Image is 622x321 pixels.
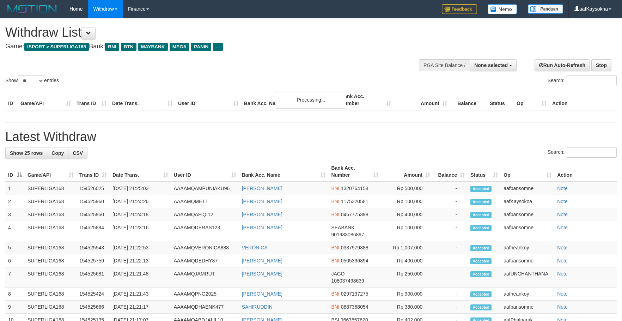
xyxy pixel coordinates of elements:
[381,301,433,314] td: Rp 380,000
[5,195,25,208] td: 2
[341,212,368,217] span: Copy 0457775398 to clipboard
[171,287,239,301] td: AAAAMQPNG2025
[25,162,77,182] th: Game/API: activate to sort column ascending
[25,195,77,208] td: SUPERLIGA168
[548,75,617,86] label: Search:
[77,301,110,314] td: 154525666
[242,212,282,217] a: [PERSON_NAME]
[381,208,433,221] td: Rp 400,000
[25,301,77,314] td: SUPERLIGA168
[381,195,433,208] td: Rp 100,000
[5,241,25,254] td: 5
[501,182,554,195] td: aafbansomne
[171,208,239,221] td: AAAAMQAFIQI12
[242,304,273,310] a: SAHIRUDDIN
[381,162,433,182] th: Amount: activate to sort column ascending
[331,278,364,284] span: Copy 108037498639 to clipboard
[331,258,339,264] span: BNI
[239,162,329,182] th: Bank Acc. Name: activate to sort column ascending
[5,130,617,144] h1: Latest Withdraw
[191,43,211,51] span: PANIN
[24,43,89,51] span: ISPORT > SUPERLIGA168
[470,59,517,71] button: None selected
[47,147,68,159] a: Copy
[110,195,171,208] td: [DATE] 21:24:26
[5,208,25,221] td: 3
[77,182,110,195] td: 154526025
[557,245,568,250] a: Note
[557,225,568,230] a: Note
[171,182,239,195] td: AAAAMQAMPUNIAKU96
[433,182,468,195] td: -
[242,258,282,264] a: [PERSON_NAME]
[381,221,433,241] td: Rp 100,000
[10,150,43,156] span: Show 25 rows
[25,267,77,287] td: SUPERLIGA168
[5,90,18,110] th: ID
[5,4,59,14] img: MOTION_logo.png
[110,241,171,254] td: [DATE] 21:22:53
[5,43,408,50] h4: Game: Bank:
[419,59,470,71] div: PGA Site Balance /
[25,287,77,301] td: SUPERLIGA168
[433,195,468,208] td: -
[341,199,368,204] span: Copy 1175320581 to clipboard
[171,241,239,254] td: AAAAMQVERONICA888
[5,301,25,314] td: 9
[501,254,554,267] td: aafbansomne
[331,304,339,310] span: BNI
[110,287,171,301] td: [DATE] 21:21:43
[433,301,468,314] td: -
[77,195,110,208] td: 154525960
[381,287,433,301] td: Rp 900,000
[77,162,110,182] th: Trans ID: activate to sort column ascending
[468,162,501,182] th: Status: activate to sort column ascending
[433,221,468,241] td: -
[5,221,25,241] td: 4
[276,91,346,109] div: Processing...
[433,287,468,301] td: -
[25,254,77,267] td: SUPERLIGA168
[77,287,110,301] td: 154525424
[470,258,492,264] span: Accepted
[442,4,477,14] img: Feedback.jpg
[51,150,64,156] span: Copy
[433,267,468,287] td: -
[488,4,517,14] img: Button%20Memo.svg
[171,254,239,267] td: AAAAMQDEDHY87
[341,291,368,297] span: Copy 0297137275 to clipboard
[433,241,468,254] td: -
[341,186,368,191] span: Copy 1320764158 to clipboard
[242,245,268,250] a: VERONICA
[5,182,25,195] td: 1
[110,208,171,221] td: [DATE] 21:24:18
[470,212,492,218] span: Accepted
[77,267,110,287] td: 154525681
[5,75,59,86] label: Show entries
[77,221,110,241] td: 154525894
[18,75,44,86] select: Showentries
[242,186,282,191] a: [PERSON_NAME]
[557,212,568,217] a: Note
[171,221,239,241] td: AAAAMQDERAS123
[381,182,433,195] td: Rp 500,000
[121,43,136,51] span: BTN
[242,225,282,230] a: [PERSON_NAME]
[25,208,77,221] td: SUPERLIGA168
[5,254,25,267] td: 6
[331,271,344,277] span: JAGO
[528,4,563,14] img: panduan.png
[470,291,492,297] span: Accepted
[557,199,568,204] a: Note
[171,301,239,314] td: AAAAMQDHAENK477
[331,232,364,237] span: Copy 901933086897 to clipboard
[105,43,119,51] span: BNI
[433,208,468,221] td: -
[331,186,339,191] span: BNI
[557,291,568,297] a: Note
[501,195,554,208] td: aafKaysokna
[77,241,110,254] td: 154525543
[68,147,87,159] a: CSV
[73,150,83,156] span: CSV
[381,254,433,267] td: Rp 400,000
